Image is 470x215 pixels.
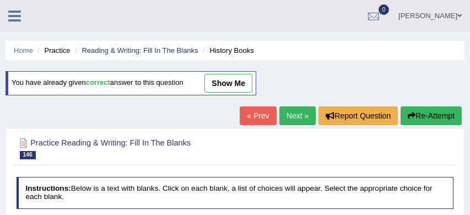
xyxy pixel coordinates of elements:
[20,151,36,159] span: 146
[86,79,110,87] b: correct
[35,45,70,56] li: Practice
[82,46,198,55] a: Reading & Writing: Fill In The Blanks
[318,106,398,125] button: Report Question
[240,106,276,125] a: « Prev
[279,106,316,125] a: Next »
[401,106,462,125] button: Re-Attempt
[14,46,33,55] a: Home
[17,177,454,208] h4: Below is a text with blanks. Click on each blank, a list of choices will appear. Select the appro...
[379,4,390,15] span: 0
[17,136,288,159] h2: Practice Reading & Writing: Fill In The Blanks
[204,74,252,93] a: show me
[200,45,253,56] li: History Books
[25,184,71,192] b: Instructions:
[6,71,256,95] div: You have already given answer to this question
